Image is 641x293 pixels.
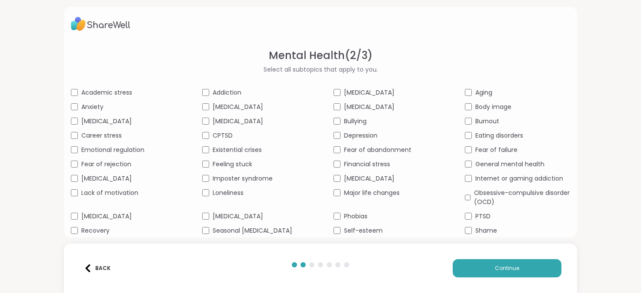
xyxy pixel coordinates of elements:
span: Feeling stuck [213,160,252,169]
span: Internet or gaming addiction [475,174,563,183]
span: PTSD [475,212,491,221]
span: Burnout [475,117,499,126]
span: Imposter syndrome [213,174,273,183]
span: Fear of abandonment [344,145,411,155]
span: Academic stress [81,88,132,97]
span: Financial stress [344,160,390,169]
span: Recovery [81,226,110,235]
span: [MEDICAL_DATA] [81,117,132,126]
span: Obsessive-compulsive disorder (OCD) [474,188,570,207]
span: [MEDICAL_DATA] [213,117,263,126]
span: Eating disorders [475,131,523,140]
span: [MEDICAL_DATA] [344,102,394,112]
button: Continue [453,259,561,277]
span: Anxiety [81,102,103,112]
span: Depression [344,131,377,140]
span: [MEDICAL_DATA] [344,174,394,183]
span: Continue [495,264,519,272]
span: [MEDICAL_DATA] [81,212,132,221]
div: Back [84,264,110,272]
span: Major life changes [344,188,400,198]
span: Addiction [213,88,241,97]
button: Back [80,259,114,277]
span: Fear of failure [475,145,517,155]
span: [MEDICAL_DATA] [213,212,263,221]
span: CPTSD [213,131,233,140]
span: Aging [475,88,492,97]
span: [MEDICAL_DATA] [213,102,263,112]
span: Bullying [344,117,367,126]
span: Existential crises [213,145,262,155]
span: Shame [475,226,497,235]
span: Phobias [344,212,367,221]
span: General mental health [475,160,544,169]
img: ShareWell Logo [71,14,130,34]
span: Loneliness [213,188,244,198]
span: Body image [475,102,511,112]
span: Fear of rejection [81,160,131,169]
span: Career stress [81,131,122,140]
span: Select all subtopics that apply to you. [264,65,378,74]
span: [MEDICAL_DATA] [344,88,394,97]
span: [MEDICAL_DATA] [81,174,132,183]
span: Mental Health ( 2 / 3 ) [269,48,373,63]
span: Emotional regulation [81,145,144,155]
span: Lack of motivation [81,188,138,198]
span: Self-esteem [344,226,383,235]
span: Seasonal [MEDICAL_DATA] [213,226,292,235]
